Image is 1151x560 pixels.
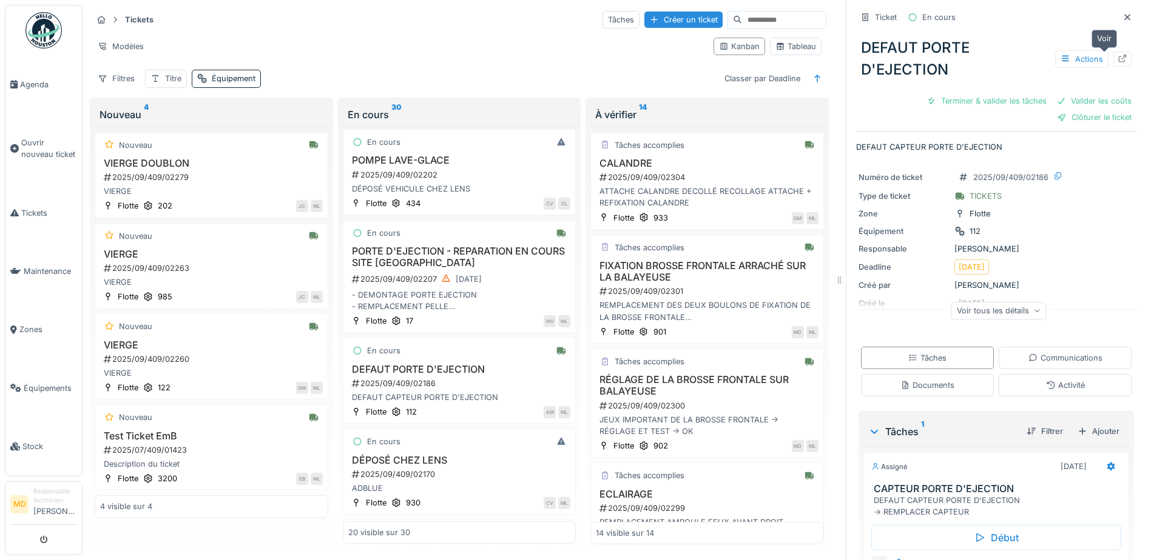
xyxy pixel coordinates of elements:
div: TICKETS [970,190,1002,202]
div: Flotte [613,326,634,338]
h3: DÉPOSÉ CHEZ LENS [348,455,571,466]
div: Début [871,525,1121,550]
div: Flotte [118,200,138,212]
div: 2025/09/409/02186 [351,378,571,389]
div: Tâches accomplies [615,470,684,481]
strong: Tickets [120,14,158,25]
div: Ajouter [1073,423,1124,439]
div: Assigné [871,462,908,472]
div: GM [792,212,804,224]
span: Équipements [24,382,77,394]
div: [DATE] [959,261,985,273]
div: En cours [367,345,400,356]
div: 2025/09/409/02207 [351,272,571,287]
sup: 1 [921,424,924,439]
div: - DEMONTAGE PORTE EJECTION - REMPLACEMENT PELLE - DEMONTAGE DE LA CONTRE TOLE - RENFORT DE LA BÉN... [348,289,571,312]
div: ML [311,200,323,212]
div: VIERGE [100,276,323,288]
span: Tickets [21,207,77,219]
div: Voir [1092,30,1117,47]
li: MD [10,495,29,513]
div: 20 visible sur 30 [348,527,410,538]
div: MD [792,440,804,452]
div: Flotte [970,208,990,219]
div: REMPLACEMENT AMPOULE FEUX AVANT DROIT [596,516,819,528]
div: DEFAUT PORTE D'EJECTION [856,32,1136,85]
div: 2025/09/409/02279 [103,172,323,183]
div: Responsable [859,243,950,255]
div: Flotte [613,440,634,452]
a: MD Responsable technicien[PERSON_NAME] [10,487,77,525]
div: Flotte [366,198,386,209]
span: Zones [19,324,77,335]
div: 202 [158,200,172,212]
div: Nouveau [119,139,152,151]
div: 2025/09/409/02299 [598,502,819,514]
h3: POMPE LAVE-GLACE [348,155,571,166]
a: Stock [5,418,82,476]
div: ML [558,497,570,509]
div: Équipement [859,225,950,237]
div: 2025/09/409/02186 [973,172,1048,183]
h3: RÉGLAGE DE LA BROSSE FRONTALE SUR BALAYEUSE [596,374,819,397]
div: 985 [158,291,172,302]
div: ML [806,440,819,452]
div: Nouveau [119,412,152,423]
div: Nouveau [119,230,152,242]
div: Activité [1046,379,1085,391]
a: Équipements [5,359,82,417]
div: ADBLUE [348,482,571,494]
div: Flotte [118,291,138,302]
div: Actions [1055,50,1109,68]
div: GM [296,382,308,394]
div: 2025/09/409/02202 [351,169,571,181]
a: Ouvrir nouveau ticket [5,113,82,184]
span: Agenda [20,79,77,90]
span: Maintenance [24,265,77,277]
div: 14 visible sur 14 [596,527,654,538]
div: Flotte [118,382,138,393]
div: Kanban [719,41,760,52]
h3: DEFAUT PORTE D'EJECTION [348,364,571,375]
div: En cours [367,227,400,239]
h3: VIERGE [100,248,323,260]
div: 2025/09/409/02304 [598,172,819,183]
div: Clôturer le ticket [1052,109,1136,125]
div: 434 [406,198,420,209]
div: [PERSON_NAME] [859,243,1134,255]
h3: VIERGE [100,339,323,351]
div: JC [296,200,308,212]
div: 901 [653,326,666,338]
div: JEUX IMPORTANT DE LA BROSSE FRONTALE -> RÉGLAGE ET TEST -> OK [596,414,819,437]
div: Flotte [366,406,386,418]
div: 2025/09/409/02263 [103,262,323,274]
div: 930 [406,497,420,508]
div: JC [296,291,308,303]
span: Ouvrir nouveau ticket [21,137,77,160]
div: MD [792,326,804,338]
h3: CALANDRE [596,158,819,169]
div: Créer un ticket [644,12,723,28]
h3: CAPTEUR PORTE D'EJECTION [874,483,1124,495]
div: En cours [367,136,400,148]
h3: ECLAIRAGE [596,488,819,500]
a: Zones [5,301,82,359]
div: Ticket [875,12,897,23]
div: CV [544,497,556,509]
div: Communications [1028,352,1102,364]
div: DEFAUT CAPTEUR PORTE D'EJECTION -> REMPLACER CAPTEUR [874,495,1124,518]
div: 112 [406,406,417,418]
div: Flotte [118,473,138,484]
div: 3200 [158,473,177,484]
div: Voir tous les détails [951,302,1047,319]
img: Badge_color-CXgf-gQk.svg [25,12,62,48]
li: [PERSON_NAME] [33,487,77,522]
div: Type de ticket [859,190,950,202]
div: ML [806,326,819,338]
div: [DATE] [456,273,482,285]
div: Deadline [859,261,950,273]
div: 2025/07/409/01423 [103,444,323,456]
div: ML [558,315,570,327]
div: Flotte [613,212,634,224]
div: 4 visible sur 4 [100,501,152,512]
